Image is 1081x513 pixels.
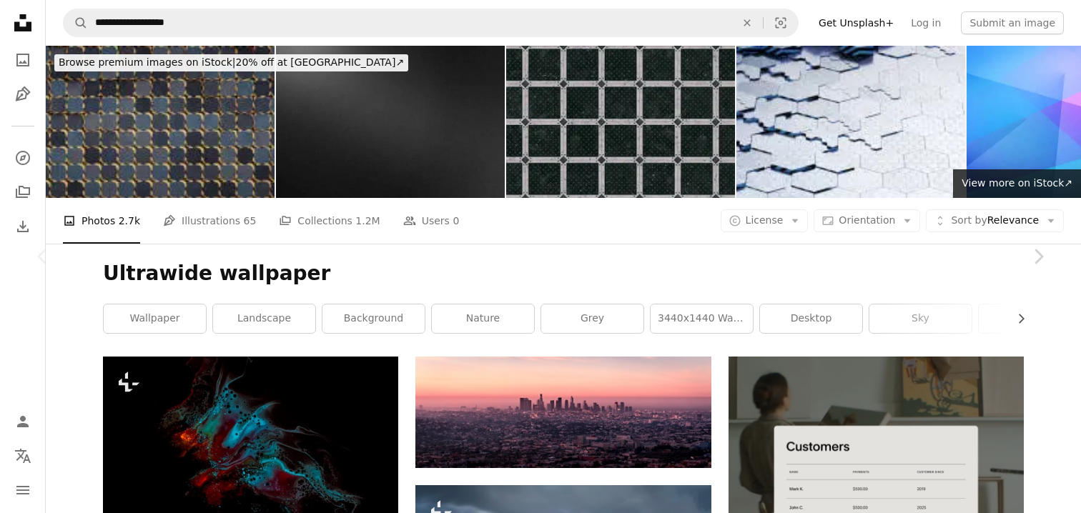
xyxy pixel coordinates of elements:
[9,442,37,470] button: Language
[764,9,798,36] button: Visual search
[810,11,902,34] a: Get Unsplash+
[63,9,799,37] form: Find visuals sitewide
[276,46,505,198] img: Black white blurred abstract grainy ultra wide modern gray graphite gradient elegant exclusive ba...
[962,177,1072,189] span: View more on iStock ↗
[59,56,235,68] span: Browse premium images on iStock |
[721,209,809,232] button: License
[46,46,417,80] a: Browse premium images on iStock|20% off at [GEOGRAPHIC_DATA]↗
[736,46,965,198] img: Ultrawide metallic honeycomb structure, made out of shiny gray hexagon shapes and zigzag black an...
[415,406,711,419] a: landscape photo of city buildings during dusk
[961,11,1064,34] button: Submit an image
[9,178,37,206] a: Collections
[355,213,380,229] span: 1.2M
[951,214,1039,228] span: Relevance
[746,214,784,226] span: License
[213,304,315,333] a: landscape
[951,214,987,226] span: Sort by
[9,476,37,504] button: Menu
[9,144,37,172] a: Explore
[506,46,735,198] img: Front view on a tiled industrial surface made out of dirty black painted grates inside a shiny co...
[403,198,460,244] a: Users 0
[869,304,972,333] a: sky
[415,357,711,467] img: landscape photo of city buildings during dusk
[979,304,1081,333] a: outdoor
[541,304,643,333] a: grey
[64,9,88,36] button: Search Unsplash
[244,213,257,229] span: 65
[814,209,920,232] button: Orientation
[839,214,895,226] span: Orientation
[953,169,1081,198] a: View more on iStock↗
[760,304,862,333] a: desktop
[279,198,380,244] a: Collections 1.2M
[453,213,459,229] span: 0
[651,304,753,333] a: 3440x1440 wallpaper
[902,11,949,34] a: Log in
[104,304,206,333] a: wallpaper
[59,56,404,68] span: 20% off at [GEOGRAPHIC_DATA] ↗
[9,46,37,74] a: Photos
[926,209,1064,232] button: Sort byRelevance
[995,188,1081,325] a: Next
[9,407,37,436] a: Log in / Sign up
[731,9,763,36] button: Clear
[103,261,1024,287] h1: Ultrawide wallpaper
[432,304,534,333] a: nature
[103,433,398,446] a: a black background with blue, red, and green bubbles
[163,198,256,244] a: Illustrations 65
[9,80,37,109] a: Illustrations
[322,304,425,333] a: background
[46,46,275,198] img: Front view on a large structure made out of varied futuristic cube blocks with a dark surface. Ti...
